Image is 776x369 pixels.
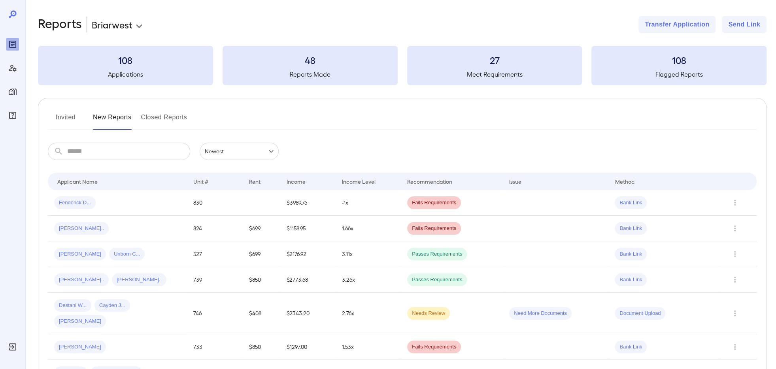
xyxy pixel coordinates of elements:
span: Fenderick D... [54,199,96,207]
button: Row Actions [729,248,741,260]
span: Passes Requirements [407,250,467,258]
button: Send Link [722,16,767,33]
td: $1158.95 [280,216,336,241]
button: Row Actions [729,196,741,209]
td: $2773.68 [280,267,336,293]
td: -1x [336,190,401,216]
button: Row Actions [729,341,741,353]
td: 527 [187,241,243,267]
div: Income Level [342,177,376,186]
td: 733 [187,334,243,360]
div: Reports [6,38,19,51]
button: Transfer Application [638,16,716,33]
div: Income [286,177,305,186]
span: [PERSON_NAME] [54,250,106,258]
span: Bank Link [615,250,647,258]
h5: Reports Made [223,70,398,79]
summary: 108Applications48Reports Made27Meet Requirements108Flagged Reports [38,46,767,85]
h5: Meet Requirements [407,70,582,79]
h3: 27 [407,54,582,66]
button: New Reports [93,111,132,130]
div: Unit # [193,177,208,186]
span: Bank Link [615,199,647,207]
div: Newest [200,143,279,160]
td: 746 [187,293,243,334]
td: $699 [243,216,280,241]
td: 1.66x [336,216,401,241]
td: 1.53x [336,334,401,360]
span: [PERSON_NAME] [54,318,106,325]
span: Need More Documents [509,310,572,317]
span: Unborn C... [109,250,145,258]
span: Document Upload [615,310,665,317]
td: 3.11x [336,241,401,267]
td: 2.76x [336,293,401,334]
span: Destani W... [54,302,91,309]
div: Recommendation [407,177,452,186]
td: $2176.92 [280,241,336,267]
button: Row Actions [729,222,741,235]
td: $699 [243,241,280,267]
h5: Applications [38,70,213,79]
td: $850 [243,267,280,293]
button: Invited [48,111,83,130]
div: FAQ [6,109,19,122]
div: Manage Properties [6,85,19,98]
span: Fails Requirements [407,343,461,351]
h3: 108 [38,54,213,66]
span: Bank Link [615,276,647,284]
button: Closed Reports [141,111,187,130]
div: Manage Users [6,62,19,74]
span: Bank Link [615,225,647,232]
span: [PERSON_NAME].. [112,276,166,284]
span: Bank Link [615,343,647,351]
div: Method [615,177,634,186]
td: $408 [243,293,280,334]
td: $1297.00 [280,334,336,360]
td: 3.26x [336,267,401,293]
td: $2343.20 [280,293,336,334]
div: Applicant Name [57,177,98,186]
span: Needs Review [407,310,450,317]
td: $850 [243,334,280,360]
span: Passes Requirements [407,276,467,284]
h3: 48 [223,54,398,66]
button: Row Actions [729,273,741,286]
span: Cayden J... [94,302,130,309]
h2: Reports [38,16,82,33]
span: [PERSON_NAME].. [54,225,109,232]
div: Rent [249,177,262,186]
button: Row Actions [729,307,741,320]
span: [PERSON_NAME].. [54,276,109,284]
div: Log Out [6,341,19,353]
span: [PERSON_NAME] [54,343,106,351]
td: 739 [187,267,243,293]
td: 824 [187,216,243,241]
span: Fails Requirements [407,199,461,207]
div: Issue [509,177,522,186]
td: $3989.76 [280,190,336,216]
span: Fails Requirements [407,225,461,232]
p: Briarwest [92,18,132,31]
h3: 108 [591,54,767,66]
h5: Flagged Reports [591,70,767,79]
td: 830 [187,190,243,216]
